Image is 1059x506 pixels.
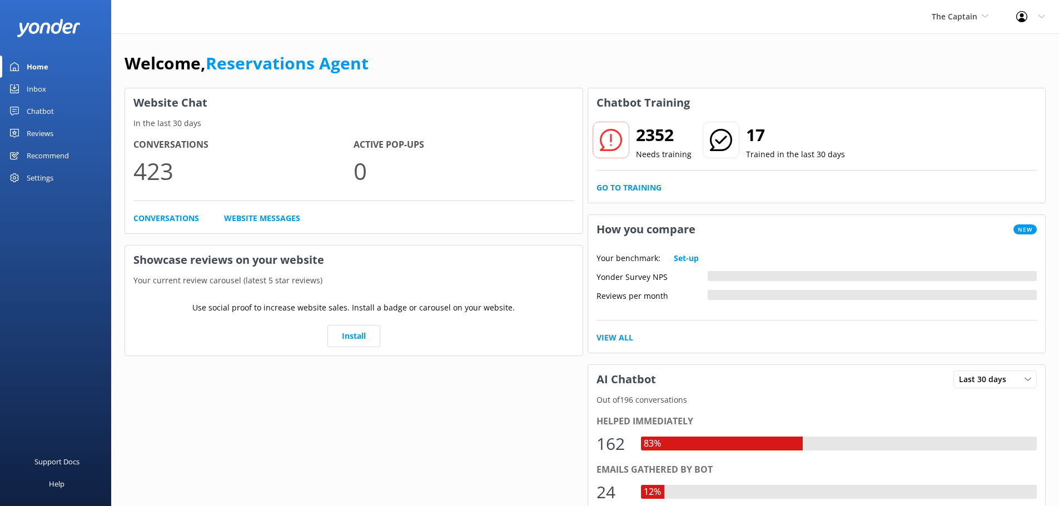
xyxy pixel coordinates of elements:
[354,152,574,189] p: 0
[192,302,515,314] p: Use social proof to increase website sales. Install a badge or carousel on your website.
[588,215,704,244] h3: How you compare
[354,138,574,152] h4: Active Pop-ups
[596,252,660,264] p: Your benchmark:
[17,19,81,37] img: yonder-white-logo.png
[588,365,664,394] h3: AI Chatbot
[27,56,48,78] div: Home
[27,78,46,100] div: Inbox
[125,50,369,77] h1: Welcome,
[641,485,664,499] div: 12%
[641,437,664,451] div: 83%
[596,430,630,457] div: 162
[596,479,630,505] div: 24
[596,332,633,344] a: View All
[588,394,1046,406] p: Out of 196 conversations
[1013,224,1037,234] span: New
[596,271,708,281] div: Yonder Survey NPS
[133,138,354,152] h4: Conversations
[125,274,583,287] p: Your current review carousel (latest 5 star reviews)
[125,88,583,117] h3: Website Chat
[224,212,300,224] a: Website Messages
[636,122,692,148] h2: 2352
[746,122,845,148] h2: 17
[125,246,583,274] h3: Showcase reviews on your website
[932,11,977,22] span: The Captain
[588,88,698,117] h3: Chatbot Training
[596,290,708,300] div: Reviews per month
[133,212,199,224] a: Conversations
[596,182,662,194] a: Go to Training
[34,450,79,473] div: Support Docs
[27,100,54,122] div: Chatbot
[746,148,845,161] p: Trained in the last 30 days
[959,373,1013,385] span: Last 30 days
[596,463,1037,477] div: Emails gathered by bot
[206,52,369,74] a: Reservations Agent
[133,152,354,189] p: 423
[27,122,53,144] div: Reviews
[125,117,583,129] p: In the last 30 days
[49,473,64,495] div: Help
[27,144,69,167] div: Recommend
[636,148,692,161] p: Needs training
[27,167,53,189] div: Settings
[674,252,699,264] a: Set-up
[327,325,380,347] a: Install
[596,414,1037,429] div: Helped immediately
